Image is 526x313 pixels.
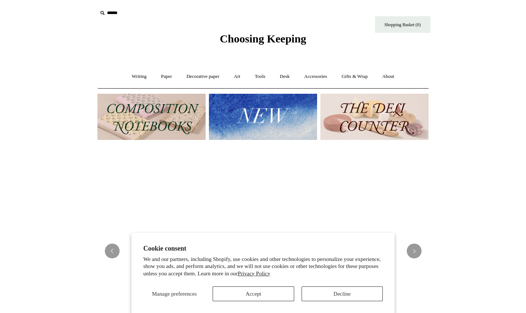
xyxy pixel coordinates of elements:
a: Writing [125,67,153,86]
a: About [375,67,401,86]
span: Manage preferences [152,291,197,297]
a: Decorative paper [180,67,226,86]
a: Tools [248,67,272,86]
a: Accessories [298,67,334,86]
span: Choosing Keeping [220,32,306,45]
img: 202302 Composition ledgers.jpg__PID:69722ee6-fa44-49dd-a067-31375e5d54ec [97,94,206,140]
a: Desk [273,67,296,86]
p: We and our partners, including Shopify, use cookies and other technologies to personalize your ex... [143,256,383,278]
a: Art [227,67,247,86]
button: Next [407,244,422,258]
img: The Deli Counter [320,94,429,140]
a: Privacy Policy [238,271,270,276]
a: Shopping Basket (0) [375,16,430,33]
a: Choosing Keeping [220,38,306,44]
h2: Cookie consent [143,245,383,252]
button: Accept [213,286,294,301]
img: New.jpg__PID:f73bdf93-380a-4a35-bcfe-7823039498e1 [209,94,317,140]
button: Decline [302,286,383,301]
a: Paper [154,67,179,86]
a: Gifts & Wrap [335,67,374,86]
button: Previous [105,244,120,258]
button: Manage preferences [143,286,205,301]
